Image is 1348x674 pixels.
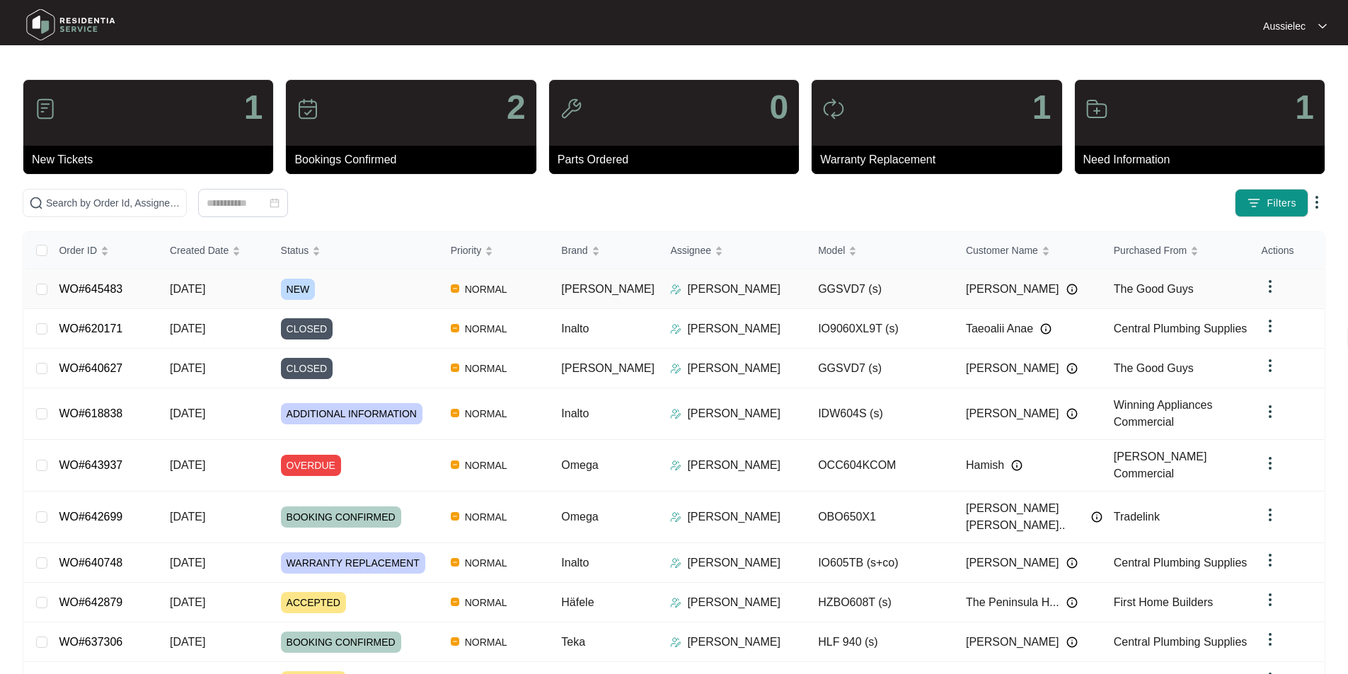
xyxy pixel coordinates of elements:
img: Vercel Logo [451,558,459,566]
a: WO#642699 [59,511,122,523]
img: Vercel Logo [451,364,459,372]
img: Assigner Icon [670,511,681,523]
img: Info icon [1066,597,1078,608]
p: [PERSON_NAME] [687,509,780,525]
p: [PERSON_NAME] [687,360,780,377]
a: WO#637306 [59,636,122,648]
img: Info icon [1066,557,1078,569]
img: Assigner Icon [670,408,681,419]
span: [DATE] [170,407,205,419]
span: NORMAL [459,554,513,571]
span: BOOKING CONFIRMED [281,632,401,653]
span: Häfele [561,596,594,608]
img: icon [34,98,57,120]
span: Inalto [561,323,589,335]
span: Central Plumbing Supplies [1114,636,1248,648]
span: Winning Appliances Commercial [1114,399,1213,428]
span: [DATE] [170,283,205,295]
img: dropdown arrow [1262,318,1279,335]
span: Priority [451,243,482,258]
span: NEW [281,279,316,300]
span: The Peninsula H... [966,594,1059,611]
a: WO#642879 [59,596,122,608]
a: WO#640627 [59,362,122,374]
span: OVERDUE [281,455,341,476]
p: 0 [769,91,788,124]
span: [DATE] [170,511,205,523]
p: [PERSON_NAME] [687,554,780,571]
img: search-icon [29,196,43,210]
th: Customer Name [955,232,1102,269]
p: [PERSON_NAME] [687,457,780,474]
span: ADDITIONAL INFORMATION [281,403,422,424]
span: Omega [561,459,598,471]
span: Tradelink [1114,511,1160,523]
td: GGSVD7 (s) [807,349,955,388]
span: [PERSON_NAME] Commercial [1114,451,1207,480]
img: Info icon [1091,511,1102,523]
img: dropdown arrow [1262,403,1279,420]
td: HLF 940 (s) [807,622,955,662]
span: Customer Name [966,243,1038,258]
img: Vercel Logo [451,284,459,293]
span: Order ID [59,243,97,258]
img: Vercel Logo [451,409,459,417]
img: icon [822,98,845,120]
p: Warranty Replacement [820,151,1061,168]
span: Status [281,243,309,258]
td: IDW604S (s) [807,388,955,440]
span: NORMAL [459,360,513,377]
th: Purchased From [1102,232,1250,269]
span: NORMAL [459,281,513,298]
img: dropdown arrow [1262,506,1279,523]
p: [PERSON_NAME] [687,320,780,337]
span: Assignee [670,243,711,258]
span: Inalto [561,407,589,419]
span: [DATE] [170,362,205,374]
a: WO#643937 [59,459,122,471]
img: Info icon [1066,363,1078,374]
th: Priority [439,232,551,269]
span: Brand [561,243,587,258]
img: Assigner Icon [670,460,681,471]
span: Teka [561,636,585,648]
img: dropdown arrow [1262,631,1279,648]
span: Central Plumbing Supplies [1114,557,1248,569]
span: [DATE] [170,557,205,569]
a: WO#645483 [59,283,122,295]
td: GGSVD7 (s) [807,269,955,309]
th: Status [270,232,439,269]
img: Info icon [1066,637,1078,648]
p: Need Information [1083,151,1325,168]
img: filter icon [1247,196,1261,210]
p: [PERSON_NAME] [687,594,780,611]
span: ACCEPTED [281,592,346,613]
p: [PERSON_NAME] [687,405,780,422]
td: IO9060XL9T (s) [807,309,955,349]
th: Order ID [47,232,159,269]
img: Info icon [1011,460,1022,471]
span: Model [818,243,845,258]
span: NORMAL [459,594,513,611]
img: Assigner Icon [670,363,681,374]
p: 2 [507,91,526,124]
span: CLOSED [281,358,333,379]
p: 1 [1032,91,1052,124]
span: [DATE] [170,323,205,335]
img: residentia service logo [21,4,120,46]
span: NORMAL [459,509,513,525]
img: Assigner Icon [670,284,681,295]
td: OBO650X1 [807,492,955,543]
span: BOOKING CONFIRMED [281,506,401,528]
span: [PERSON_NAME] [561,283,655,295]
span: Hamish [966,457,1004,474]
span: Central Plumbing Supplies [1114,323,1248,335]
td: HZBO608T (s) [807,583,955,622]
td: OCC604KCOM [807,440,955,492]
span: [PERSON_NAME] [966,405,1059,422]
th: Created Date [159,232,270,269]
img: dropdown arrow [1262,278,1279,295]
p: Bookings Confirmed [294,151,536,168]
a: WO#620171 [59,323,122,335]
a: WO#640748 [59,557,122,569]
